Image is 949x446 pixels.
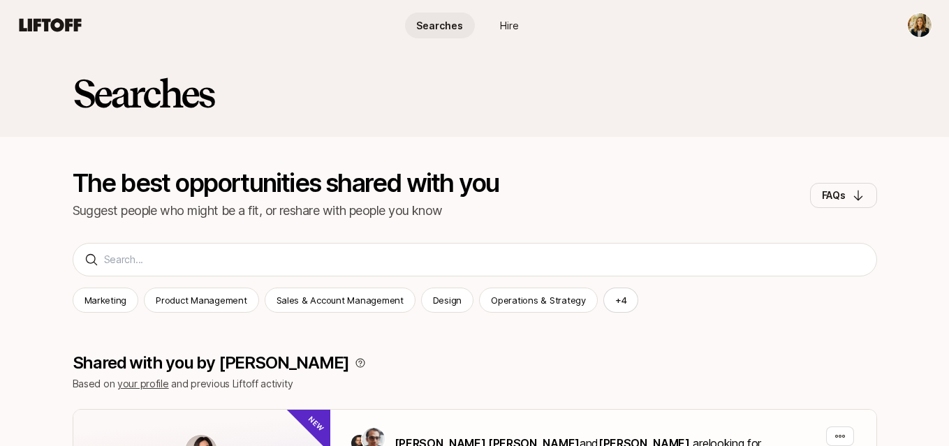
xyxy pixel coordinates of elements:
[73,353,350,373] p: Shared with you by [PERSON_NAME]
[73,201,499,221] p: Suggest people who might be a fit, or reshare with people you know
[475,13,545,38] a: Hire
[156,293,247,307] p: Product Management
[810,183,877,208] button: FAQs
[908,13,932,37] img: Lauren Michaels
[73,73,214,114] h2: Searches
[603,288,639,313] button: +4
[73,376,877,392] p: Based on and previous Liftoff activity
[433,293,462,307] p: Design
[500,18,519,33] span: Hire
[822,187,846,204] p: FAQs
[84,293,127,307] p: Marketing
[277,293,404,307] p: Sales & Account Management
[416,18,463,33] span: Searches
[491,293,586,307] p: Operations & Strategy
[104,251,865,268] input: Search...
[73,170,499,195] p: The best opportunities shared with you
[405,13,475,38] a: Searches
[907,13,932,38] button: Lauren Michaels
[117,378,169,389] a: your profile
